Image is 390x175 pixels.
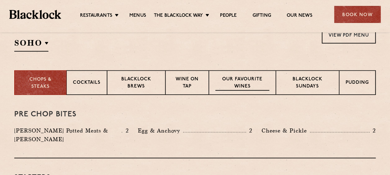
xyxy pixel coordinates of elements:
[14,38,48,52] h2: SOHO
[322,26,376,43] a: View PDF Menu
[172,76,202,91] p: Wine on Tap
[220,13,237,20] a: People
[129,13,146,20] a: Menus
[246,127,252,135] p: 2
[73,79,101,87] p: Cocktails
[262,126,310,135] p: Cheese & Pickle
[21,76,60,90] p: Chops & Steaks
[287,13,312,20] a: Our News
[14,126,122,144] p: [PERSON_NAME] Potted Meats & [PERSON_NAME]
[346,79,369,87] p: Pudding
[282,76,333,91] p: Blacklock Sundays
[9,10,61,19] img: BL_Textured_Logo-footer-cropped.svg
[138,126,183,135] p: Egg & Anchovy
[215,76,269,91] p: Our favourite wines
[334,6,381,23] div: Book Now
[114,76,159,91] p: Blacklock Brews
[80,13,112,20] a: Restaurants
[154,13,203,20] a: The Blacklock Way
[252,13,271,20] a: Gifting
[14,110,376,119] h3: Pre Chop Bites
[122,127,128,135] p: 2
[370,127,376,135] p: 2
